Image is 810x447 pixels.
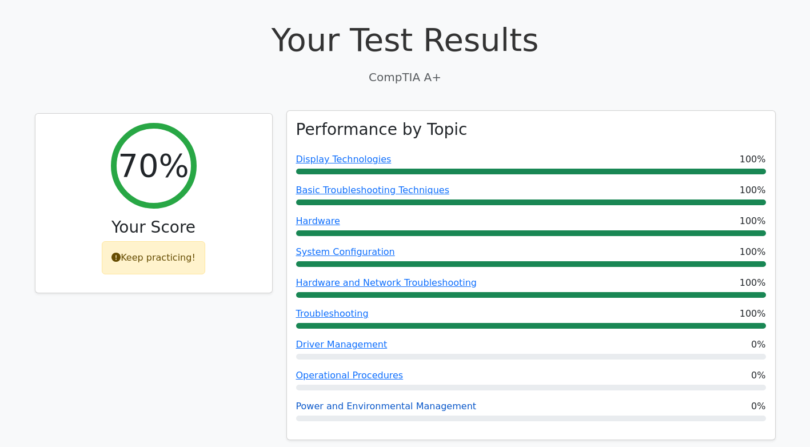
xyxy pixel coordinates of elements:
[740,245,766,259] span: 100%
[102,241,205,274] div: Keep practicing!
[740,183,766,197] span: 100%
[296,339,388,350] a: Driver Management
[751,369,765,382] span: 0%
[740,307,766,321] span: 100%
[45,218,263,237] h3: Your Score
[296,370,404,381] a: Operational Procedures
[35,69,776,86] p: CompTIA A+
[35,21,776,59] h1: Your Test Results
[740,276,766,290] span: 100%
[296,401,477,412] a: Power and Environmental Management
[740,214,766,228] span: 100%
[296,277,477,288] a: Hardware and Network Troubleshooting
[740,153,766,166] span: 100%
[296,246,395,257] a: System Configuration
[296,215,340,226] a: Hardware
[296,120,468,139] h3: Performance by Topic
[296,308,369,319] a: Troubleshooting
[296,185,450,195] a: Basic Troubleshooting Techniques
[751,338,765,352] span: 0%
[296,154,392,165] a: Display Technologies
[751,400,765,413] span: 0%
[118,146,189,185] h2: 70%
